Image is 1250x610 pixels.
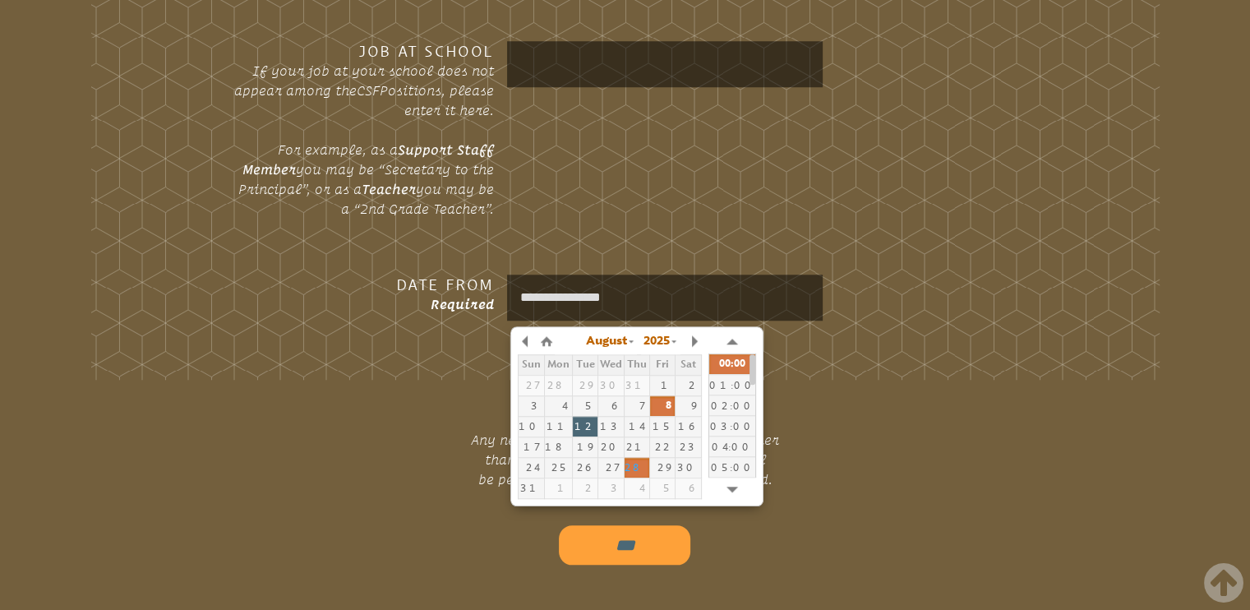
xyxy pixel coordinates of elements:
[519,380,544,391] div: 27
[650,354,676,375] th: Fri
[362,182,416,196] strong: Teacher
[573,400,597,412] div: 5
[676,441,700,453] div: 23
[598,483,623,494] div: 3
[573,441,597,453] div: 19
[625,462,650,474] div: 28
[573,380,597,391] div: 29
[231,275,494,294] h3: Date From
[676,462,700,474] div: 30
[643,335,670,347] span: 2025
[676,421,700,432] div: 16
[625,400,650,412] div: 7
[545,483,572,494] div: 1
[709,477,755,497] div: 06:00
[572,354,597,375] th: Tue
[709,374,755,395] div: 01:00
[709,415,755,436] div: 03:00
[624,354,650,375] th: Thu
[231,41,494,61] h3: Job at School
[650,441,675,453] div: 22
[544,354,572,375] th: Mon
[598,462,623,474] div: 27
[573,483,597,494] div: 2
[625,483,650,494] div: 4
[625,441,650,453] div: 21
[586,335,627,347] span: August
[573,421,597,432] div: 12
[676,354,701,375] th: Sat
[676,380,700,391] div: 2
[709,456,755,477] div: 05:00
[431,297,494,312] span: Required
[650,483,675,494] div: 5
[650,380,675,391] div: 1
[434,423,816,496] p: Any new role you create with a position other than or will be pending activation by your School H...
[598,354,624,375] th: Wed
[519,462,544,474] div: 24
[545,441,572,453] div: 18
[545,400,572,412] div: 4
[650,462,675,474] div: 29
[545,462,572,474] div: 25
[598,380,623,391] div: 30
[709,395,755,415] div: 02:00
[519,441,544,453] div: 17
[650,421,675,432] div: 15
[545,380,572,391] div: 28
[709,436,755,456] div: 04:00
[518,354,544,375] th: Sun
[519,421,544,432] div: 10
[242,142,494,177] strong: Support Staff Member
[357,83,380,98] span: CSF
[573,462,597,474] div: 26
[545,421,572,432] div: 11
[598,421,623,432] div: 13
[519,483,544,494] div: 31
[650,400,675,412] div: 8
[519,400,544,412] div: 3
[598,400,623,412] div: 6
[625,380,650,391] div: 31
[676,400,700,412] div: 9
[676,483,700,494] div: 6
[625,421,650,432] div: 14
[709,354,755,374] div: 00:00
[598,441,623,453] div: 20
[231,61,494,219] p: If your job at your school does not appear among the Positions, please enter it here. For example...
